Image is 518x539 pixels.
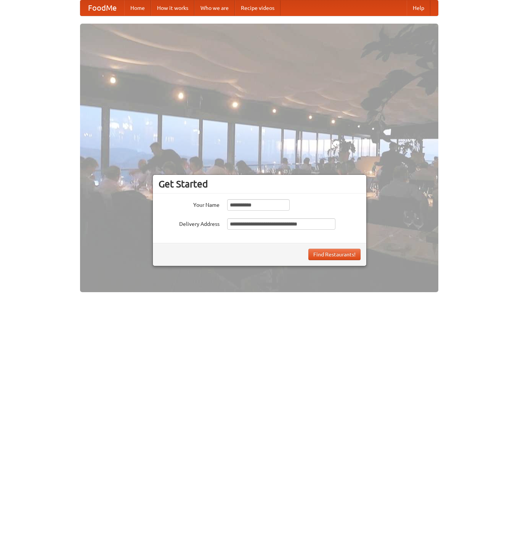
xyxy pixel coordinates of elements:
a: Recipe videos [235,0,281,16]
a: How it works [151,0,194,16]
a: Home [124,0,151,16]
label: Your Name [159,199,220,209]
h3: Get Started [159,178,361,190]
label: Delivery Address [159,218,220,228]
button: Find Restaurants! [308,249,361,260]
a: Who we are [194,0,235,16]
a: FoodMe [80,0,124,16]
a: Help [407,0,430,16]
